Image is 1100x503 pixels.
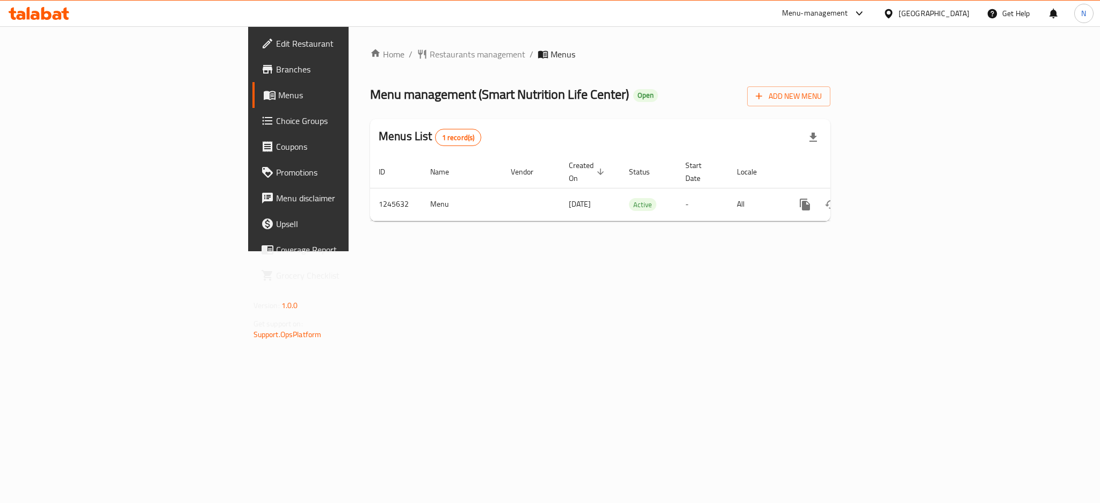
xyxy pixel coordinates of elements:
a: Menu disclaimer [252,185,432,211]
div: Open [633,89,658,102]
span: Branches [276,63,423,76]
span: Active [629,199,656,211]
span: Upsell [276,217,423,230]
span: Edit Restaurant [276,37,423,50]
div: Export file [800,125,826,150]
nav: breadcrumb [370,48,830,61]
span: Locale [737,165,771,178]
span: Menus [551,48,575,61]
span: Coverage Report [276,243,423,256]
div: Menu-management [782,7,848,20]
div: Active [629,198,656,211]
span: 1 record(s) [436,133,481,143]
span: Menus [278,89,423,101]
span: Version: [254,298,280,312]
a: Promotions [252,159,432,185]
span: Open [633,91,658,100]
a: Choice Groups [252,108,432,134]
table: enhanced table [370,156,904,221]
span: Start Date [685,159,715,185]
a: Grocery Checklist [252,263,432,288]
span: Grocery Checklist [276,269,423,282]
td: - [677,188,728,221]
h2: Menus List [379,128,481,146]
span: Menu management ( Smart Nutrition Life Center ) [370,82,629,106]
td: All [728,188,784,221]
span: Promotions [276,166,423,179]
span: 1.0.0 [281,298,298,312]
span: Add New Menu [756,90,822,103]
a: Support.OpsPlatform [254,327,322,341]
td: Menu [422,188,502,221]
span: Created On [569,159,607,185]
span: Get support on: [254,317,303,331]
span: Vendor [511,165,547,178]
a: Coupons [252,134,432,159]
button: Add New Menu [747,86,830,106]
button: Change Status [818,192,844,217]
a: Restaurants management [417,48,525,61]
span: Name [430,165,463,178]
span: Choice Groups [276,114,423,127]
span: [DATE] [569,197,591,211]
th: Actions [784,156,904,188]
button: more [792,192,818,217]
span: Restaurants management [430,48,525,61]
span: Menu disclaimer [276,192,423,205]
div: [GEOGRAPHIC_DATA] [899,8,969,19]
span: N [1081,8,1086,19]
span: ID [379,165,399,178]
a: Edit Restaurant [252,31,432,56]
a: Upsell [252,211,432,237]
a: Coverage Report [252,237,432,263]
span: Status [629,165,664,178]
a: Menus [252,82,432,108]
li: / [530,48,533,61]
a: Branches [252,56,432,82]
span: Coupons [276,140,423,153]
div: Total records count [435,129,482,146]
